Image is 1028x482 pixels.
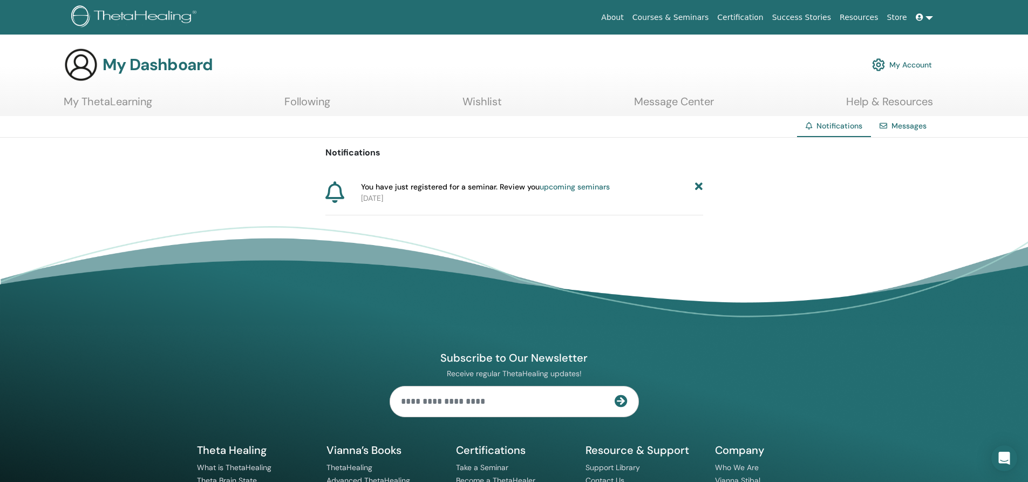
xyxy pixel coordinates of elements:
[197,463,271,472] a: What is ThetaHealing
[713,8,767,28] a: Certification
[361,193,703,204] p: [DATE]
[390,369,639,378] p: Receive regular ThetaHealing updates!
[284,95,330,116] a: Following
[872,53,932,77] a: My Account
[71,5,200,30] img: logo.png
[361,181,610,193] span: You have just registered for a seminar. Review you
[872,56,885,74] img: cog.svg
[456,443,573,457] h5: Certifications
[540,182,610,192] a: upcoming seminars
[325,146,703,159] p: Notifications
[326,463,372,472] a: ThetaHealing
[816,121,862,131] span: Notifications
[597,8,628,28] a: About
[586,443,702,457] h5: Resource & Support
[586,463,640,472] a: Support Library
[835,8,883,28] a: Resources
[715,463,759,472] a: Who We Are
[768,8,835,28] a: Success Stories
[64,95,152,116] a: My ThetaLearning
[197,443,314,457] h5: Theta Healing
[326,443,443,457] h5: Vianna’s Books
[715,443,832,457] h5: Company
[891,121,927,131] a: Messages
[991,445,1017,471] div: Open Intercom Messenger
[462,95,502,116] a: Wishlist
[456,463,508,472] a: Take a Seminar
[628,8,713,28] a: Courses & Seminars
[64,47,98,82] img: generic-user-icon.jpg
[390,351,639,365] h4: Subscribe to Our Newsletter
[846,95,933,116] a: Help & Resources
[883,8,911,28] a: Store
[634,95,714,116] a: Message Center
[103,55,213,74] h3: My Dashboard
